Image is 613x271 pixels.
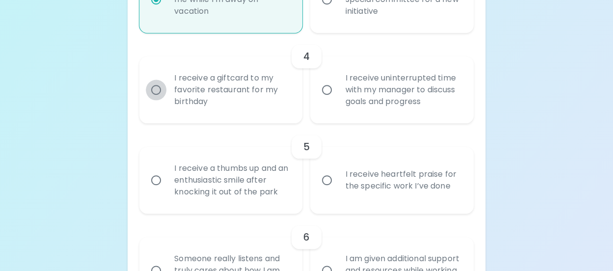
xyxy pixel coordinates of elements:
h6: 4 [303,49,310,64]
h6: 6 [303,229,310,245]
div: I receive a giftcard to my favorite restaurant for my birthday [166,60,297,119]
div: I receive uninterrupted time with my manager to discuss goals and progress [337,60,468,119]
h6: 5 [303,139,310,155]
div: I receive heartfelt praise for the specific work I’ve done [337,157,468,204]
div: choice-group-check [139,33,474,123]
div: I receive a thumbs up and an enthusiastic smile after knocking it out of the park [166,151,297,210]
div: choice-group-check [139,123,474,214]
